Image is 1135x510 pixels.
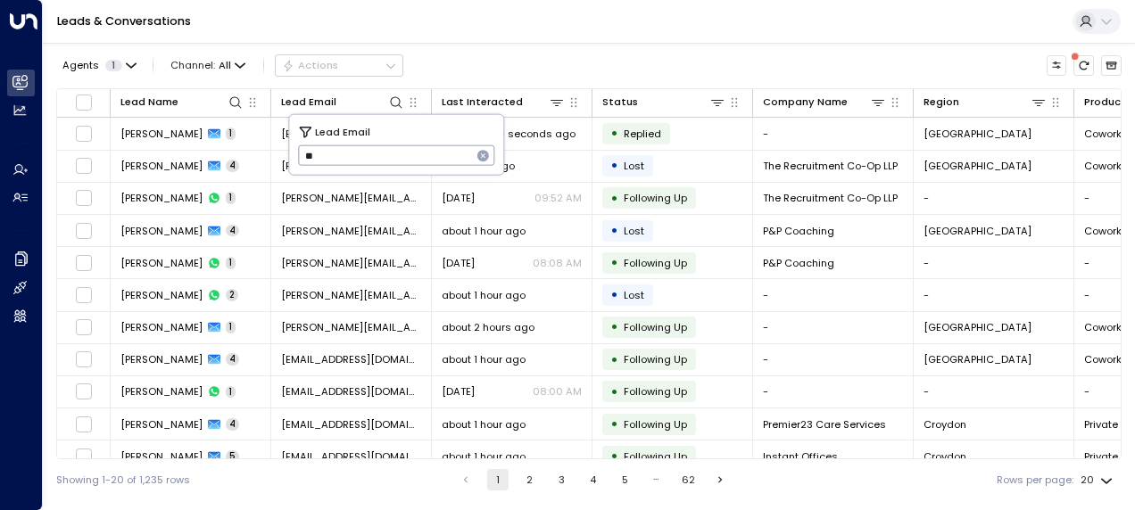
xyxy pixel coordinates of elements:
[534,191,582,205] p: 09:52 AM
[610,412,618,436] div: •
[226,353,239,366] span: 4
[610,315,618,339] div: •
[442,352,526,366] span: about 1 hour ago
[442,256,475,270] span: Yesterday
[226,192,236,204] span: 1
[624,191,687,205] span: Following Up
[281,320,421,334] span: samuel.t.lock@gmail.com
[924,224,1031,238] span: London
[120,127,203,141] span: Alicja Waszak
[763,449,838,464] span: Instant Offices
[551,469,572,490] button: Go to page 3
[165,55,252,75] span: Channel:
[226,160,239,172] span: 4
[120,384,203,399] span: Esther Alonge
[753,344,914,375] td: -
[624,256,687,270] span: Following Up
[281,224,421,238] span: helen@pandpcoaching.co.uk
[282,59,338,71] div: Actions
[1081,469,1116,491] div: 20
[226,225,239,237] span: 4
[533,256,582,270] p: 08:08 AM
[763,191,898,205] span: The Recruitment Co-Op LLP
[75,415,93,433] span: Toggle select row
[75,382,93,400] span: Toggle select row
[1084,94,1126,111] div: Product
[610,348,618,372] div: •
[105,60,122,71] span: 1
[924,94,959,111] div: Region
[120,417,203,432] span: Solomon Osinde
[281,417,421,432] span: enquiries@premier23careservices.co.uk
[624,159,644,173] span: Lost
[75,448,93,465] span: Toggle select row
[120,94,178,111] div: Lead Name
[914,376,1074,407] td: -
[75,94,93,111] span: Toggle select all
[219,60,231,71] span: All
[924,352,1031,366] span: London
[226,386,236,399] span: 1
[519,469,541,490] button: Go to page 2
[120,224,203,238] span: Helen Letchfield
[610,218,618,243] div: •
[763,94,886,111] div: Company Name
[120,94,244,111] div: Lead Name
[763,256,834,270] span: P&P Coaching
[624,352,687,366] span: Following Up
[442,384,475,399] span: Aug 25, 2025
[442,224,526,238] span: about 1 hour ago
[678,469,700,490] button: Go to page 62
[442,191,475,205] span: Yesterday
[120,352,203,366] span: Esther Alonge
[924,417,966,432] span: Croydon
[610,121,618,145] div: •
[120,449,203,464] span: Valerio Toma
[442,288,526,302] span: about 1 hour ago
[624,320,687,334] span: Following Up
[281,256,421,270] span: helen@pandpcoaching.co.uk
[454,469,732,490] nav: pagination navigation
[56,473,190,488] div: Showing 1-20 of 1,235 rows
[1101,55,1122,76] button: Archived Leads
[763,224,834,238] span: P&P Coaching
[281,384,421,399] span: estheralonge1@gmail.com
[120,288,203,302] span: Samuel Lock
[624,417,687,432] span: Following Up
[610,444,618,468] div: •
[924,320,1031,334] span: Bristol
[610,186,618,210] div: •
[56,55,141,75] button: Agents1
[533,384,582,399] p: 08:00 AM
[226,418,239,431] span: 4
[610,153,618,177] div: •
[120,256,203,270] span: Helen Letchfield
[75,318,93,336] span: Toggle select row
[646,469,667,490] div: …
[120,191,203,205] span: Millie Luckie
[624,288,644,302] span: Lost
[763,159,898,173] span: The Recruitment Co-Op LLP
[1047,55,1067,76] button: Customize
[753,376,914,407] td: -
[165,55,252,75] button: Channel:All
[281,127,421,141] span: awaszak@ccint.net
[610,251,618,275] div: •
[614,469,635,490] button: Go to page 5
[226,257,236,269] span: 1
[75,286,93,304] span: Toggle select row
[275,54,403,76] div: Button group with a nested menu
[602,94,725,111] div: Status
[753,312,914,343] td: -
[997,473,1073,488] label: Rows per page:
[226,450,239,463] span: 5
[442,320,534,334] span: about 2 hours ago
[924,94,1047,111] div: Region
[75,125,93,143] span: Toggle select row
[914,279,1074,310] td: -
[281,94,404,111] div: Lead Email
[281,449,421,464] span: naghmeh.nekouei@instantoffices.com
[753,279,914,310] td: -
[442,94,523,111] div: Last Interacted
[281,352,421,366] span: estheralonge1@gmail.com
